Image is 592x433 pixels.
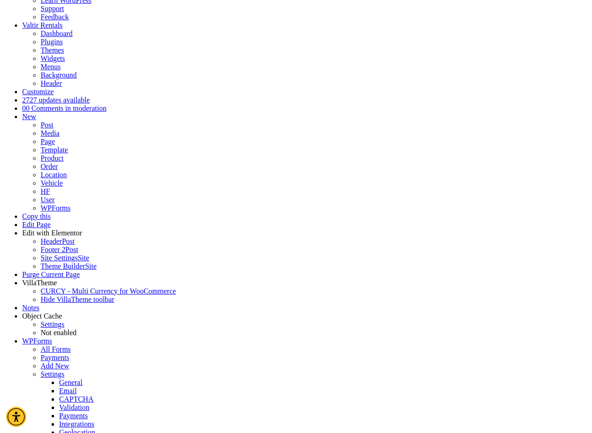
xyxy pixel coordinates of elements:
[62,237,75,245] span: Post
[22,212,51,220] a: Copy this
[41,121,54,129] a: Post
[41,254,78,262] span: Site Settings
[59,412,88,420] a: Payments
[22,312,588,320] div: Object Cache
[41,79,62,87] a: Header
[41,30,72,37] a: Dashboard
[41,38,63,46] a: Plugins
[41,370,65,378] a: Settings
[41,63,61,71] a: Menus
[22,96,30,104] span: 27
[22,121,588,212] ul: New
[22,21,63,29] a: Valtir Rentals
[41,129,60,137] a: Media
[22,337,52,345] a: WPForms
[41,329,588,337] div: Status: Not enabled
[59,379,83,386] a: General
[41,262,96,270] a: Theme BuilderSite
[22,221,51,229] a: Edit Page
[59,395,94,403] a: CAPTCHA
[22,279,588,287] div: VillaTheme
[22,46,588,88] ul: Valtir Rentals
[41,287,176,295] a: CURCY - Multi Currency for WooCommerce
[66,246,78,253] span: Post
[41,71,77,79] a: Background
[41,54,65,62] a: Widgets
[41,204,71,212] a: WPForms
[59,387,77,395] a: Email
[41,237,62,245] span: Header
[6,407,26,427] div: Accessibility Menu
[22,104,26,112] span: 0
[41,354,69,361] a: Payments
[41,320,65,328] a: Settings
[41,246,66,253] span: Footer 2
[26,104,107,112] span: 0 Comments in moderation
[41,187,50,195] a: HF
[22,88,54,96] a: Customize
[41,138,55,145] a: Page
[41,362,69,370] a: Add New
[41,262,85,270] span: Theme Builder
[22,113,36,120] span: New
[41,46,64,54] a: Themes
[22,271,80,278] a: Purge Current Page
[41,295,114,303] span: Hide VillaTheme toolbar
[41,345,71,353] a: All Forms
[41,246,78,253] a: Footer 2Post
[59,420,94,428] a: Integrations
[41,179,63,187] a: Vehicle
[78,254,89,262] span: Site
[41,237,75,245] a: HeaderPost
[41,254,89,262] a: Site SettingsSite
[41,13,69,21] a: Feedback
[41,196,54,204] a: User
[41,5,64,12] a: Support
[41,154,64,162] a: Product
[41,162,58,170] a: Order
[85,262,96,270] span: Site
[59,403,90,411] a: Validation
[22,304,39,312] a: Notes
[22,229,82,237] span: Edit with Elementor
[41,171,67,179] a: Location
[22,30,588,46] ul: Valtir Rentals
[30,96,90,104] span: 27 updates available
[41,146,68,154] a: Template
